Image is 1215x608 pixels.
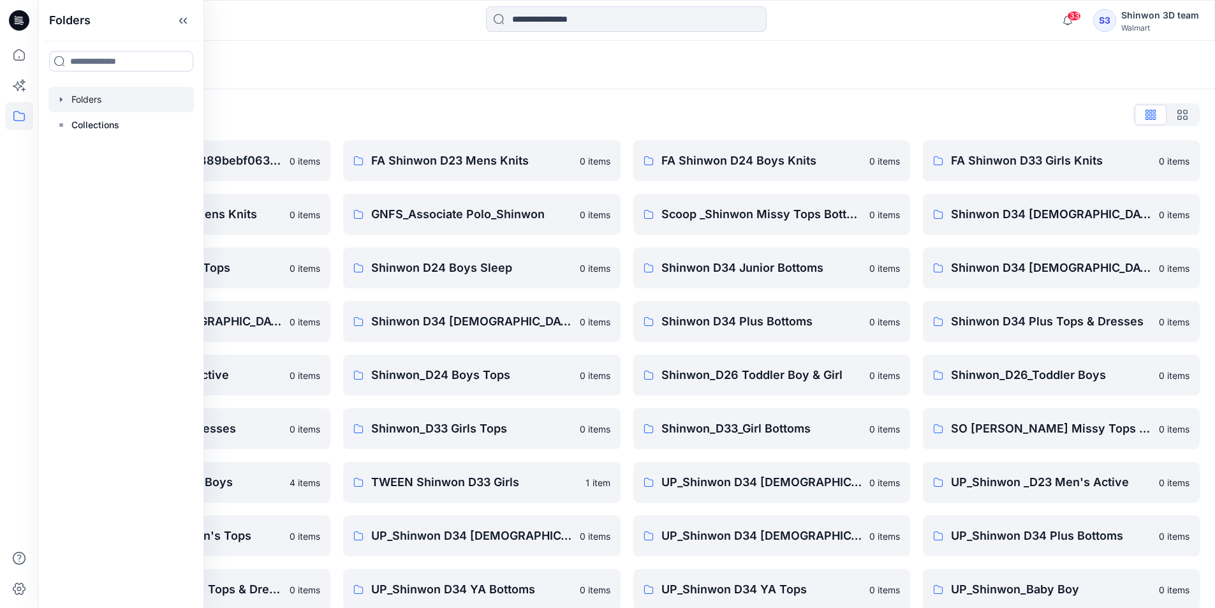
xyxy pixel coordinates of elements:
[633,408,910,449] a: Shinwon_D33_Girl Bottoms0 items
[371,313,571,330] p: Shinwon D34 [DEMOGRAPHIC_DATA] Dresses
[869,262,900,275] p: 0 items
[869,530,900,543] p: 0 items
[1159,369,1189,382] p: 0 items
[1159,262,1189,275] p: 0 items
[580,315,610,329] p: 0 items
[869,583,900,597] p: 0 items
[923,248,1200,288] a: Shinwon D34 [DEMOGRAPHIC_DATA] Active0 items
[923,408,1200,449] a: SO [PERSON_NAME] Missy Tops Bottom Dress0 items
[923,355,1200,396] a: Shinwon_D26_Toddler Boys0 items
[343,408,620,449] a: Shinwon_D33 Girls Tops0 items
[633,301,910,342] a: Shinwon D34 Plus Bottoms0 items
[290,476,320,489] p: 4 items
[580,422,610,436] p: 0 items
[1159,154,1189,168] p: 0 items
[923,194,1200,235] a: Shinwon D34 [DEMOGRAPHIC_DATA] Knit Tops0 items
[869,154,900,168] p: 0 items
[290,583,320,597] p: 0 items
[951,259,1151,277] p: Shinwon D34 [DEMOGRAPHIC_DATA] Active
[633,194,910,235] a: Scoop _Shinwon Missy Tops Bottoms Dress0 items
[923,140,1200,181] a: FA Shinwon D33 Girls Knits0 items
[869,369,900,382] p: 0 items
[580,369,610,382] p: 0 items
[343,301,620,342] a: Shinwon D34 [DEMOGRAPHIC_DATA] Dresses0 items
[661,366,862,384] p: Shinwon_D26 Toddler Boy & Girl
[580,262,610,275] p: 0 items
[290,530,320,543] p: 0 items
[923,462,1200,503] a: UP_Shinwon _D23 Men's Active0 items
[869,422,900,436] p: 0 items
[1159,422,1189,436] p: 0 items
[951,205,1151,223] p: Shinwon D34 [DEMOGRAPHIC_DATA] Knit Tops
[371,366,571,384] p: Shinwon_D24 Boys Tops
[1121,23,1199,33] div: Walmart
[633,248,910,288] a: Shinwon D34 Junior Bottoms0 items
[923,301,1200,342] a: Shinwon D34 Plus Tops & Dresses0 items
[951,313,1151,330] p: Shinwon D34 Plus Tops & Dresses
[951,581,1151,598] p: UP_Shinwon_Baby Boy
[585,476,610,489] p: 1 item
[869,315,900,329] p: 0 items
[633,355,910,396] a: Shinwon_D26 Toddler Boy & Girl0 items
[1159,530,1189,543] p: 0 items
[343,140,620,181] a: FA Shinwon D23 Mens Knits0 items
[1093,9,1116,32] div: S3
[661,581,862,598] p: UP_Shinwon D34 YA Tops
[371,259,571,277] p: Shinwon D24 Boys Sleep
[661,152,862,170] p: FA Shinwon D24 Boys Knits
[951,420,1151,438] p: SO [PERSON_NAME] Missy Tops Bottom Dress
[290,369,320,382] p: 0 items
[1159,315,1189,329] p: 0 items
[371,152,571,170] p: FA Shinwon D23 Mens Knits
[290,315,320,329] p: 0 items
[1121,8,1199,23] div: Shinwon 3D team
[371,527,571,545] p: UP_Shinwon D34 [DEMOGRAPHIC_DATA] Bottoms
[951,366,1151,384] p: Shinwon_D26_Toddler Boys
[1159,476,1189,489] p: 0 items
[290,208,320,221] p: 0 items
[580,530,610,543] p: 0 items
[371,581,571,598] p: UP_Shinwon D34 YA Bottoms
[661,259,862,277] p: Shinwon D34 Junior Bottoms
[1159,208,1189,221] p: 0 items
[661,473,862,491] p: UP_Shinwon D34 [DEMOGRAPHIC_DATA] Knit Tops
[371,420,571,438] p: Shinwon_D33 Girls Tops
[371,205,571,223] p: GNFS_Associate Polo_Shinwon
[343,462,620,503] a: TWEEN Shinwon D33 Girls1 item
[951,527,1151,545] p: UP_Shinwon D34 Plus Bottoms
[633,140,910,181] a: FA Shinwon D24 Boys Knits0 items
[580,208,610,221] p: 0 items
[661,527,862,545] p: UP_Shinwon D34 [DEMOGRAPHIC_DATA] Dresses
[580,583,610,597] p: 0 items
[343,515,620,556] a: UP_Shinwon D34 [DEMOGRAPHIC_DATA] Bottoms0 items
[343,248,620,288] a: Shinwon D24 Boys Sleep0 items
[661,205,862,223] p: Scoop _Shinwon Missy Tops Bottoms Dress
[951,473,1151,491] p: UP_Shinwon _D23 Men's Active
[290,422,320,436] p: 0 items
[661,420,862,438] p: Shinwon_D33_Girl Bottoms
[869,208,900,221] p: 0 items
[1159,583,1189,597] p: 0 items
[1067,11,1081,21] span: 33
[661,313,862,330] p: Shinwon D34 Plus Bottoms
[343,194,620,235] a: GNFS_Associate Polo_Shinwon0 items
[951,152,1151,170] p: FA Shinwon D33 Girls Knits
[633,462,910,503] a: UP_Shinwon D34 [DEMOGRAPHIC_DATA] Knit Tops0 items
[371,473,577,491] p: TWEEN Shinwon D33 Girls
[923,515,1200,556] a: UP_Shinwon D34 Plus Bottoms0 items
[290,154,320,168] p: 0 items
[71,117,119,133] p: Collections
[633,515,910,556] a: UP_Shinwon D34 [DEMOGRAPHIC_DATA] Dresses0 items
[869,476,900,489] p: 0 items
[290,262,320,275] p: 0 items
[343,355,620,396] a: Shinwon_D24 Boys Tops0 items
[580,154,610,168] p: 0 items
